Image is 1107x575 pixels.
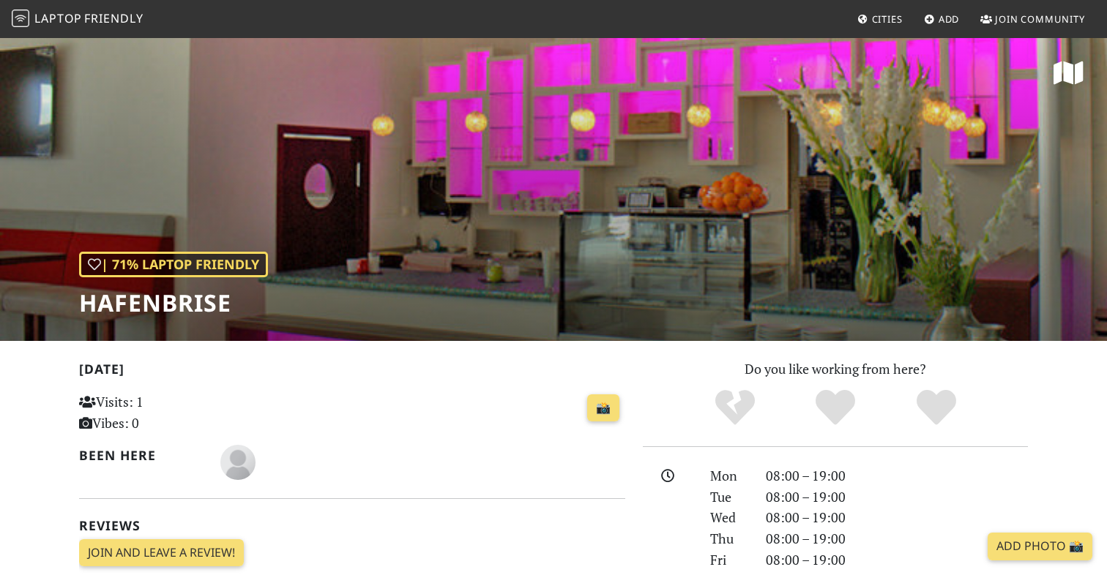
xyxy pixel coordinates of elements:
[79,518,625,533] h2: Reviews
[757,549,1037,571] div: 08:00 – 19:00
[701,549,757,571] div: Fri
[851,6,909,32] a: Cities
[918,6,966,32] a: Add
[939,12,960,26] span: Add
[995,12,1085,26] span: Join Community
[79,448,203,463] h2: Been here
[757,486,1037,508] div: 08:00 – 19:00
[84,10,143,26] span: Friendly
[701,507,757,528] div: Wed
[587,394,619,422] a: 📸
[988,533,1092,560] a: Add Photo 📸
[220,445,256,480] img: blank-535327c66bd565773addf3077783bbfce4b00ec00e9fd257753287c682c7fa38.png
[12,10,29,27] img: LaptopFriendly
[643,358,1028,380] p: Do you like working from here?
[79,539,244,567] a: Join and leave a review!
[220,452,256,470] span: Paula Menzel
[79,252,268,277] div: | 71% Laptop Friendly
[757,507,1037,528] div: 08:00 – 19:00
[34,10,82,26] span: Laptop
[701,486,757,508] div: Tue
[685,388,786,428] div: No
[701,528,757,549] div: Thu
[872,12,903,26] span: Cities
[785,388,886,428] div: Yes
[701,465,757,486] div: Mon
[79,361,625,383] h2: [DATE]
[757,465,1037,486] div: 08:00 – 19:00
[757,528,1037,549] div: 08:00 – 19:00
[886,388,987,428] div: Definitely!
[12,7,143,32] a: LaptopFriendly LaptopFriendly
[974,6,1091,32] a: Join Community
[79,391,250,434] p: Visits: 1 Vibes: 0
[79,289,268,317] h1: Hafenbrise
